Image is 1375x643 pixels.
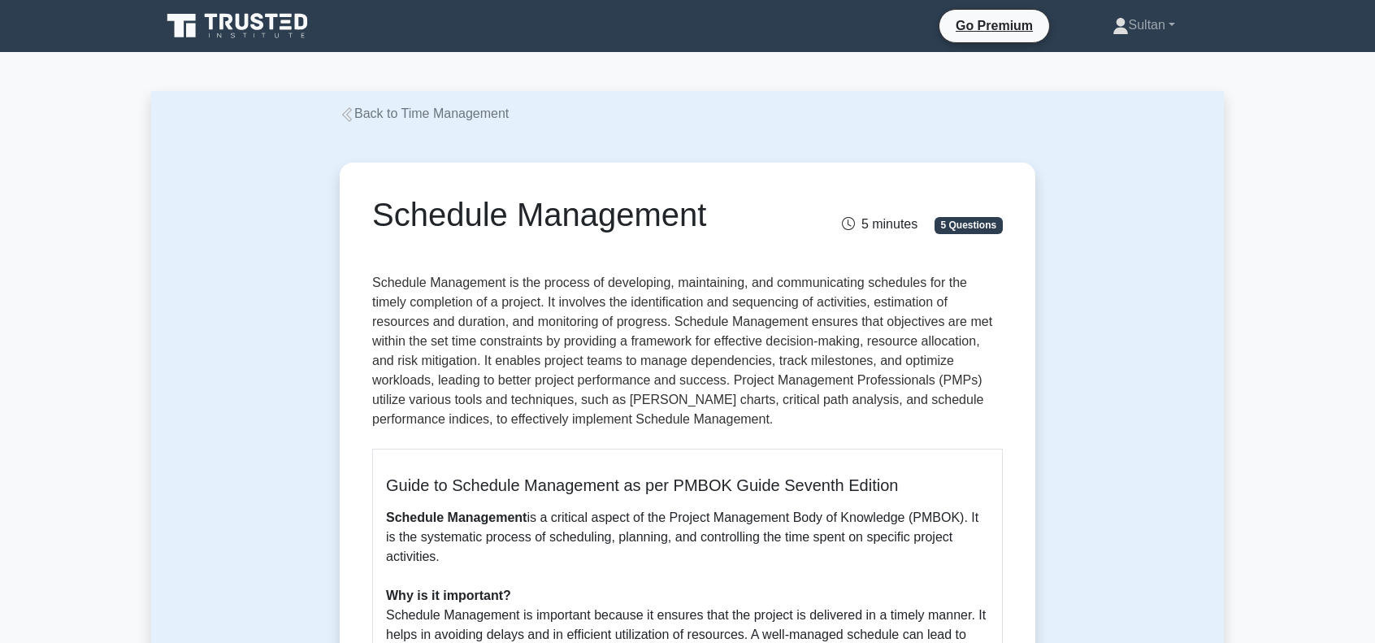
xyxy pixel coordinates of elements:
b: Why is it important? [386,589,511,602]
a: Back to Time Management [340,106,509,120]
h1: Schedule Management [372,195,786,234]
span: 5 minutes [842,217,917,231]
p: Schedule Management is the process of developing, maintaining, and communicating schedules for th... [372,273,1003,436]
h5: Guide to Schedule Management as per PMBOK Guide Seventh Edition [386,476,989,495]
a: Sultan [1074,9,1214,41]
span: 5 Questions [935,217,1003,233]
b: Schedule Management [386,510,527,524]
a: Go Premium [946,15,1043,36]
